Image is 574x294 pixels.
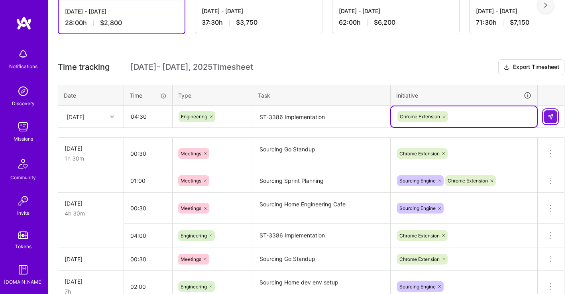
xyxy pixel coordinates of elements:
[252,85,391,106] th: Task
[448,178,488,184] span: Chrome Extension
[399,151,440,157] span: Chrome Extension
[65,7,178,16] div: [DATE] - [DATE]
[124,225,172,246] input: HH:MM
[9,62,37,71] div: Notifications
[181,284,207,290] span: Engineering
[17,209,29,217] div: Invite
[16,16,32,30] img: logo
[253,106,389,127] textarea: ST-3386 Implementation
[130,62,253,72] span: [DATE] - [DATE] , 2025 Timesheet
[15,119,31,135] img: teamwork
[18,231,28,239] img: tokens
[498,59,564,75] button: Export Timesheet
[399,233,440,239] span: Chrome Extension
[236,18,258,27] span: $3,750
[399,178,436,184] span: Sourcing Engine
[173,85,252,106] th: Type
[510,18,529,27] span: $7,150
[399,284,436,290] span: Sourcing Engine
[130,91,167,100] div: Time
[396,91,532,100] div: Initiative
[253,139,389,169] textarea: Sourcing Go Standup
[65,277,117,286] div: [DATE]
[202,18,316,27] div: 37:30 h
[400,114,440,120] span: Chrome Extension
[65,144,117,153] div: [DATE]
[14,135,33,143] div: Missions
[374,18,395,27] span: $6,200
[15,262,31,278] img: guide book
[65,209,117,218] div: 4h 30m
[124,198,172,219] input: HH:MM
[253,225,389,247] textarea: ST-3386 Implementation
[65,19,178,27] div: 28:00 h
[110,115,114,119] i: icon Chevron
[544,110,558,123] div: null
[202,7,316,15] div: [DATE] - [DATE]
[181,233,207,239] span: Engineering
[15,83,31,99] img: discovery
[547,114,554,120] img: Submit
[339,18,453,27] div: 62:00 h
[399,205,436,211] span: Sourcing Engine
[10,173,36,182] div: Community
[15,46,31,62] img: bell
[14,154,33,173] img: Community
[124,106,172,127] input: HH:MM
[181,205,201,211] span: Meetings
[65,154,117,163] div: 1h 30m
[181,151,201,157] span: Meetings
[124,143,172,164] input: HH:MM
[253,248,389,270] textarea: Sourcing Go Standup
[399,256,440,262] span: Chrome Extension
[124,249,172,270] input: HH:MM
[181,256,201,262] span: Meetings
[124,170,172,191] input: HH:MM
[253,194,389,223] textarea: Sourcing Home Engineering Cafe
[67,112,85,121] div: [DATE]
[100,19,122,27] span: $2,800
[503,63,510,72] i: icon Download
[544,2,547,8] img: right
[339,7,453,15] div: [DATE] - [DATE]
[253,170,389,192] textarea: Sourcing Sprint Planning
[181,114,207,120] span: Engineering
[15,193,31,209] img: Invite
[58,62,110,72] span: Time tracking
[181,178,201,184] span: Meetings
[4,278,43,286] div: [DOMAIN_NAME]
[65,255,117,263] div: [DATE]
[58,85,124,106] th: Date
[65,199,117,208] div: [DATE]
[12,99,35,108] div: Discovery
[15,242,31,251] div: Tokens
